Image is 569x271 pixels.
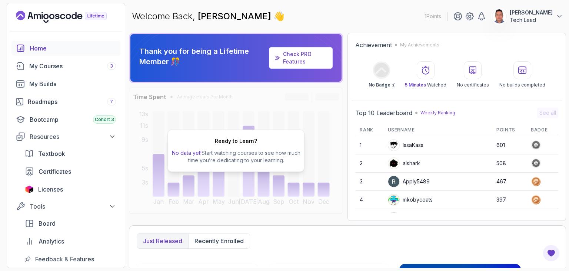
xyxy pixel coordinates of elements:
div: alshark [388,157,420,169]
div: IssaKass [388,139,423,151]
span: Analytics [39,237,64,246]
span: Textbook [38,149,65,158]
img: user profile image [388,176,399,187]
td: 1 [355,136,383,154]
span: 👋 [273,10,284,22]
td: 601 [492,136,526,154]
td: 2 [355,154,383,173]
img: user profile image [388,158,399,169]
span: 3 [110,63,113,69]
button: Recently enrolled [188,234,250,248]
img: jetbrains icon [25,186,34,193]
p: Recently enrolled [194,236,244,245]
th: Username [383,124,492,136]
a: home [11,41,120,56]
a: builds [11,76,120,91]
button: See all [537,108,558,118]
div: Resources [30,132,116,141]
p: Weekly Ranking [420,110,455,116]
p: [PERSON_NAME] [510,9,553,16]
div: My Builds [29,79,116,88]
div: [PERSON_NAME].delaguia [388,212,466,224]
button: Resources [11,130,120,143]
div: mkobycoats [388,194,433,206]
button: Just released [137,234,188,248]
h2: Top 10 Leaderboard [355,108,412,117]
a: courses [11,59,120,74]
img: user profile image [492,9,506,23]
p: No builds completed [499,82,545,88]
p: Welcome Back, [132,10,284,22]
a: textbook [20,146,120,161]
span: Feedback & Features [35,255,94,264]
div: Roadmaps [28,97,116,106]
a: certificates [20,164,120,179]
a: analytics [20,234,120,249]
th: Badge [526,124,558,136]
p: No certificates [457,82,489,88]
a: feedback [20,252,120,267]
button: user profile image[PERSON_NAME]Tech Lead [492,9,563,24]
a: bootcamp [11,112,120,127]
td: 508 [492,154,526,173]
td: 4 [355,191,383,209]
p: 1 Points [425,13,441,20]
h2: Achievement [355,40,392,49]
div: Home [30,44,116,53]
span: Cohort 3 [95,117,114,123]
span: Board [39,219,56,228]
td: 3 [355,173,383,191]
h2: Ready to Learn? [215,137,257,145]
a: Check PRO Features [269,47,333,69]
span: Certificates [39,167,71,176]
p: No Badge :( [369,82,395,88]
img: default monster avatar [388,212,399,223]
a: Landing page [16,11,124,23]
p: Watched [405,82,446,88]
a: roadmaps [11,94,120,109]
td: 397 [492,191,526,209]
div: Tools [30,202,116,211]
img: default monster avatar [388,194,399,205]
div: Bootcamp [30,115,116,124]
a: licenses [20,182,120,197]
span: 5 Minutes [405,82,426,88]
span: Licenses [38,185,63,194]
th: Rank [355,124,383,136]
td: 358 [492,209,526,227]
div: Apply5489 [388,176,430,187]
p: Tech Lead [510,16,553,24]
p: Just released [143,236,182,245]
p: Thank you for being a Lifetime Member 🎊 [139,46,266,67]
a: board [20,216,120,231]
span: 7 [110,99,113,105]
button: Tools [11,200,120,213]
p: Start watching courses to see how much time you’re dedicating to your learning. [171,149,301,164]
button: Open Feedback Button [542,244,560,262]
p: My Achievements [400,42,439,48]
td: 467 [492,173,526,191]
div: My Courses [29,62,116,71]
a: Check PRO Features [283,51,312,65]
span: No data yet! [172,150,202,156]
span: [PERSON_NAME] [198,11,273,22]
td: 5 [355,209,383,227]
img: user profile image [388,140,399,151]
th: Points [492,124,526,136]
